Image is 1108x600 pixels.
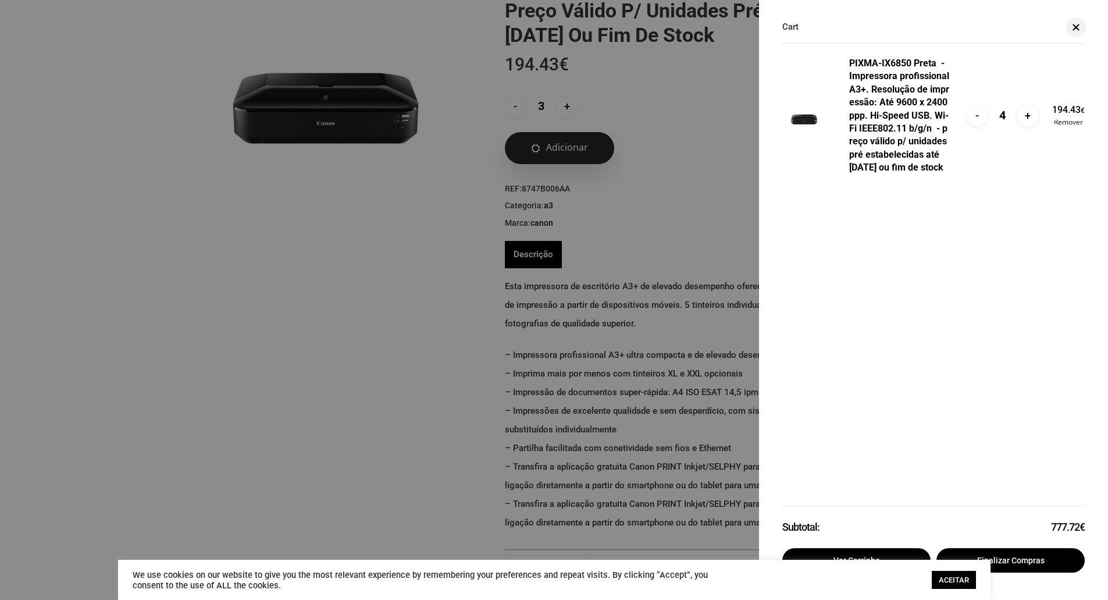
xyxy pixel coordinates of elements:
[1052,104,1085,115] bdi: 194.43
[133,570,723,591] div: We use cookies on our website to give you the most relevant experience by remembering your prefer...
[967,105,988,126] input: -
[782,94,826,137] img: ODc0N0IwMDZBQQ==.jpg
[1052,119,1085,126] a: Remove PIXMA-IX6850 Preta - Impressora profissional A3+. Resolução de impressão: Até 9600 x 2400 ...
[936,548,1085,573] a: Finalizar compras
[932,571,976,589] a: ACEITAR
[1080,521,1085,533] span: €
[782,23,799,31] span: Cart
[849,58,952,173] a: PIXMA-IX6850 Preta - Impressora profissional A3+. Resolução de impressão: Até 9600 x 2400 ppp. Hi...
[1018,105,1038,126] input: +
[782,518,1051,537] strong: Subtotal:
[782,548,931,573] a: Ver carrinho
[1051,521,1085,533] bdi: 777.72
[1081,106,1085,115] span: €
[989,105,1016,126] input: Product quantity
